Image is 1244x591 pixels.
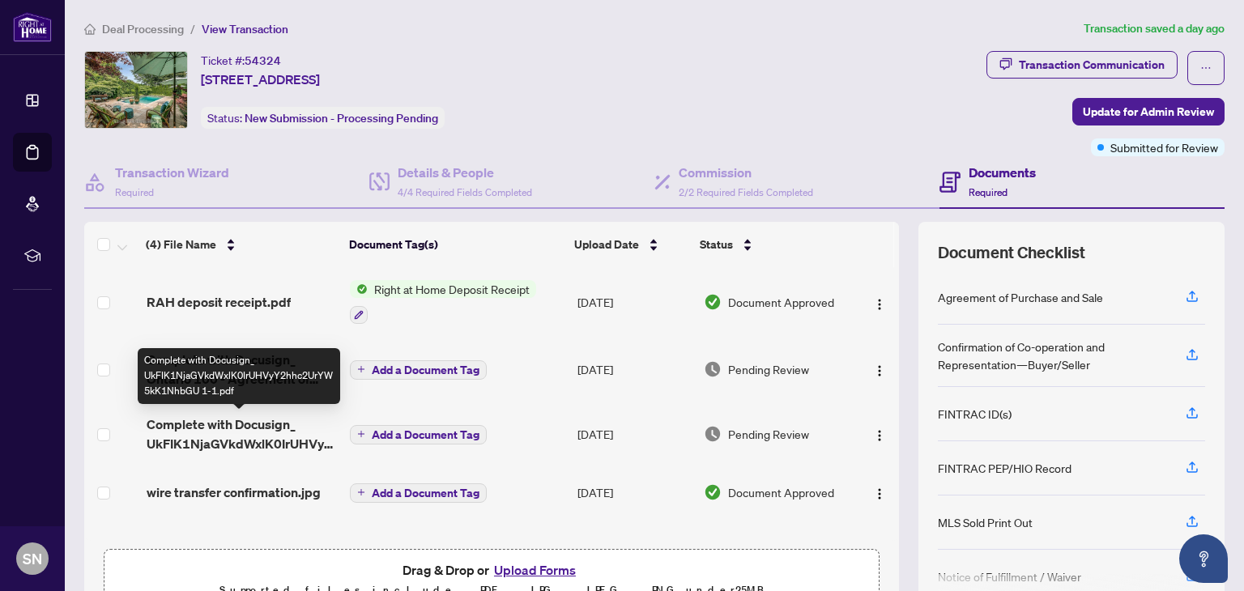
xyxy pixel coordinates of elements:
span: RAH deposit receipt.pdf [147,292,291,312]
button: Add a Document Tag [350,483,487,503]
span: wire transfer confirmation.jpg [147,483,321,502]
div: Agreement of Purchase and Sale [938,288,1103,306]
button: Open asap [1179,534,1228,583]
span: Deal Processing [102,22,184,36]
div: Complete with Docusign_ UkFIK1NjaGVkdWxlK0IrUHVyY2hhc2UrYW5kK1NhbGU 1-1.pdf [138,348,340,404]
button: Logo [867,421,893,447]
button: Logo [867,356,893,382]
th: Upload Date [568,222,693,267]
span: ellipsis [1200,62,1212,74]
img: Document Status [704,483,722,501]
button: Add a Document Tag [350,359,487,380]
button: Add a Document Tag [350,360,487,380]
button: Logo [867,289,893,315]
img: Status Icon [350,280,368,298]
span: 54324 [245,53,281,68]
span: Pending Review [728,425,809,443]
button: Add a Document Tag [350,423,487,444]
img: logo [13,12,52,42]
th: Document Tag(s) [343,222,568,267]
span: Status [700,236,733,253]
th: (4) File Name [139,222,342,267]
button: Logo [867,479,893,505]
img: Logo [873,429,886,442]
div: Transaction Communication [1019,52,1165,78]
div: MLS Sold Print Out [938,513,1033,531]
span: 4/4 Required Fields Completed [398,186,532,198]
span: (4) File Name [146,236,216,253]
h4: Commission [679,163,813,182]
button: Update for Admin Review [1072,98,1225,125]
th: Status [693,222,850,267]
td: [DATE] [571,267,697,337]
div: Ticket #: [201,51,281,70]
td: [DATE] [571,337,697,402]
img: Logo [873,298,886,311]
img: Document Status [704,360,722,378]
span: Required [969,186,1008,198]
img: IMG-S12366348_1.jpg [85,52,187,128]
span: Required [115,186,154,198]
span: Upload Date [574,236,639,253]
img: Document Status [704,293,722,311]
img: Logo [873,364,886,377]
h4: Details & People [398,163,532,182]
article: Transaction saved a day ago [1084,19,1225,38]
button: Status IconRight at Home Deposit Receipt [350,280,536,324]
span: [STREET_ADDRESS] [201,70,320,89]
h4: Transaction Wizard [115,163,229,182]
span: Pending Review [728,360,809,378]
span: Add a Document Tag [372,429,479,440]
span: New Submission - Processing Pending [245,111,438,125]
span: View Transaction [202,22,288,36]
span: Update for Admin Review [1083,99,1214,125]
span: Complete with Docusign_ UkFIK1NjaGVkdWxlK0IrUHVyY2hhc2UrYW5kK1NhbGU 1-1.pdf [147,415,337,453]
td: [DATE] [571,466,697,518]
button: Add a Document Tag [350,482,487,503]
div: Status: [201,107,445,129]
span: 2/2 Required Fields Completed [679,186,813,198]
div: Confirmation of Co-operation and Representation—Buyer/Seller [938,338,1166,373]
img: Logo [873,487,886,500]
span: Add a Document Tag [372,487,479,499]
div: FINTRAC ID(s) [938,405,1012,423]
div: Notice of Fulfillment / Waiver [938,568,1081,585]
span: home [84,23,96,35]
button: Transaction Communication [986,51,1178,79]
span: Right at Home Deposit Receipt [368,280,536,298]
span: Add a Document Tag [372,364,479,376]
span: Document Checklist [938,241,1085,264]
span: Drag & Drop or [403,559,581,580]
span: Submitted for Review [1110,138,1218,156]
button: Upload Forms [489,559,581,580]
span: plus [357,430,365,438]
td: [DATE] [571,402,697,466]
div: FINTRAC PEP/HIO Record [938,459,1071,477]
span: plus [357,488,365,496]
span: Document Approved [728,483,834,501]
h4: Documents [969,163,1036,182]
span: plus [357,365,365,373]
button: Add a Document Tag [350,425,487,444]
li: / [190,19,195,38]
span: SN [23,547,42,570]
img: Document Status [704,425,722,443]
span: Document Approved [728,293,834,311]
